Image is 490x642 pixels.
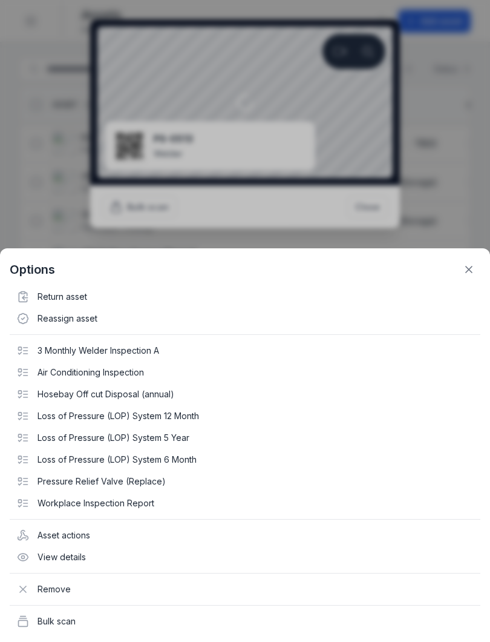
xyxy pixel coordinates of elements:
div: Loss of Pressure (LOP) System 5 Year [10,427,480,449]
div: Bulk scan [10,611,480,632]
div: View details [10,546,480,568]
div: Asset actions [10,525,480,546]
div: Reassign asset [10,308,480,329]
div: Loss of Pressure (LOP) System 12 Month [10,405,480,427]
div: 3 Monthly Welder Inspection A [10,340,480,362]
div: Pressure Relief Valve (Replace) [10,471,480,492]
div: Loss of Pressure (LOP) System 6 Month [10,449,480,471]
div: Hosebay Off cut Disposal (annual) [10,383,480,405]
div: Workplace Inspection Report [10,492,480,514]
div: Return asset [10,286,480,308]
div: Air Conditioning Inspection [10,362,480,383]
div: Remove [10,578,480,600]
strong: Options [10,261,55,278]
